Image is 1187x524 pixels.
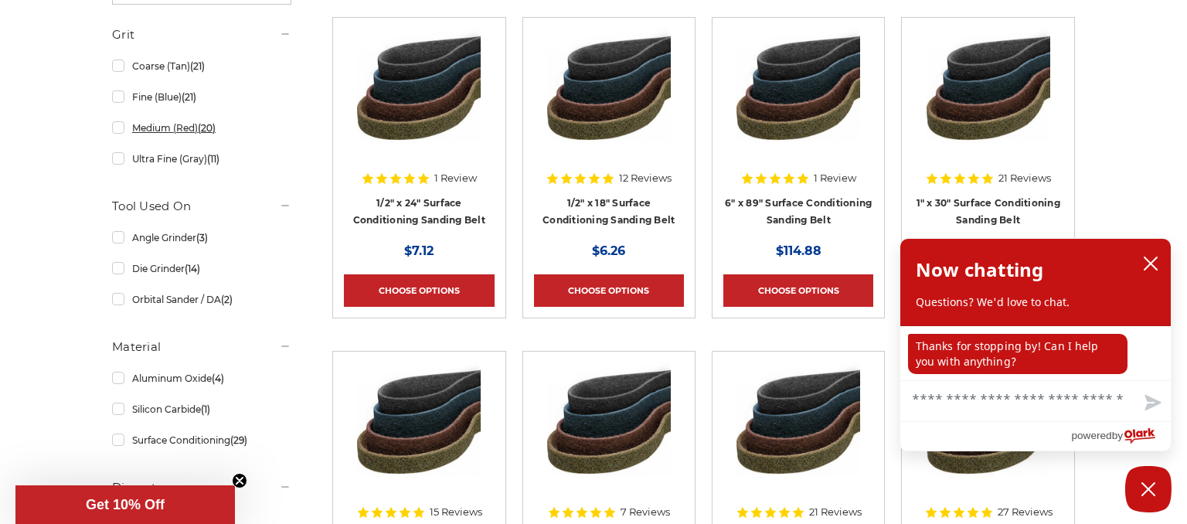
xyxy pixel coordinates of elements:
button: Close Chatbox [1125,466,1172,512]
a: Choose Options [534,274,684,307]
img: 1"x30" Surface Conditioning Sanding Belts [927,29,1050,152]
span: 21 Reviews [809,507,862,517]
img: 2"x48" Surface Conditioning Sanding Belts [547,362,671,486]
div: chat [900,326,1171,380]
span: (29) [230,434,247,446]
span: (2) [221,294,233,305]
span: 1 Review [814,173,856,183]
a: 1/2" x 18" Surface Conditioning Sanding Belt [542,197,675,226]
span: (21) [182,91,196,103]
a: Surface Conditioning [112,427,291,454]
span: 1 Review [434,173,477,183]
span: (21) [190,60,205,72]
h5: Material [112,338,291,356]
span: (20) [198,122,216,134]
span: (3) [196,232,208,243]
img: Surface Conditioning Sanding Belts [547,29,671,152]
p: Questions? We'd love to chat. [916,294,1155,310]
a: Surface Conditioning Sanding Belts [344,29,494,179]
div: Get 10% OffClose teaser [15,485,235,524]
span: 12 Reviews [619,173,672,183]
span: 15 Reviews [430,507,482,517]
span: (1) [201,403,210,415]
a: 2"x42" Surface Conditioning Sanding Belts [723,362,873,512]
a: 1"x30" Surface Conditioning Sanding Belts [913,29,1063,179]
a: Orbital Sander / DA [112,286,291,313]
button: close chatbox [1138,252,1163,275]
a: 1/2" x 24" Surface Conditioning Sanding Belt [353,197,485,226]
a: Aluminum Oxide [112,365,291,392]
span: $6.26 [592,243,625,258]
img: 6"x89" Surface Conditioning Sanding Belts [736,29,860,152]
span: 21 Reviews [998,173,1051,183]
h5: Tool Used On [112,197,291,216]
a: Angle Grinder [112,224,291,251]
a: Choose Options [344,274,494,307]
a: 6" x 89" Surface Conditioning Sanding Belt [725,197,872,226]
span: 7 Reviews [621,507,670,517]
a: Silicon Carbide [112,396,291,423]
p: Thanks for stopping by! Can I help you with anything? [908,334,1127,374]
a: 6"x89" Surface Conditioning Sanding Belts [723,29,873,179]
a: Ultra Fine (Gray) [112,145,291,172]
div: olark chatbox [900,238,1172,451]
a: 2"x48" Surface Conditioning Sanding Belts [534,362,684,512]
a: Surface Conditioning Sanding Belts [534,29,684,179]
span: $7.12 [404,243,434,258]
img: 2"x42" Surface Conditioning Sanding Belts [736,362,860,486]
h5: Diameter [112,478,291,497]
a: Powered by Olark [1071,422,1171,451]
span: (11) [207,153,219,165]
img: Surface Conditioning Sanding Belts [357,29,481,152]
span: (4) [212,373,224,384]
span: 27 Reviews [998,507,1053,517]
span: Get 10% Off [86,497,165,512]
a: Fine (Blue) [112,83,291,111]
a: Medium (Red) [112,114,291,141]
h5: Grit [112,26,291,44]
a: Coarse (Tan) [112,53,291,80]
button: Close teaser [232,473,247,488]
button: Send message [1132,386,1171,421]
a: 1"x42" Surface Conditioning Sanding Belts [344,362,494,512]
span: (14) [185,263,200,274]
span: by [1112,426,1123,445]
a: Die Grinder [112,255,291,282]
a: Choose Options [723,274,873,307]
h2: Now chatting [916,254,1043,285]
a: 1" x 30" Surface Conditioning Sanding Belt [917,197,1060,226]
span: $114.88 [776,243,821,258]
span: powered [1071,426,1111,445]
img: 1"x42" Surface Conditioning Sanding Belts [357,362,481,486]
